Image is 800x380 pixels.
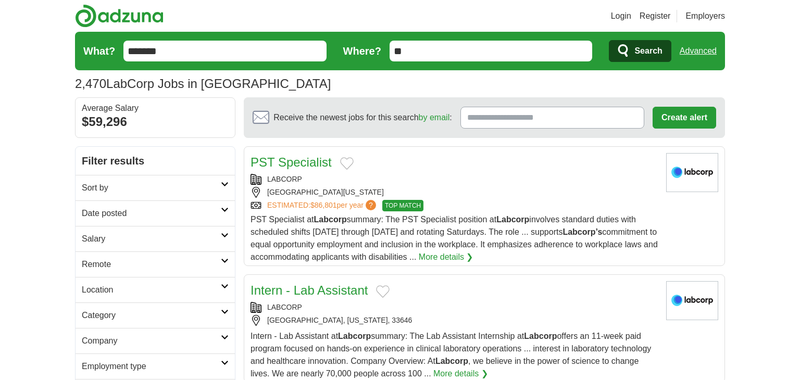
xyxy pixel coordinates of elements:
[82,309,221,322] h2: Category
[251,332,651,378] span: Intern - Lab Assistant at summary: The Lab Assistant Internship at offers an 11-week paid program...
[267,303,302,311] a: LABCORP
[82,284,221,296] h2: Location
[76,328,235,353] a: Company
[82,182,221,194] h2: Sort by
[82,233,221,245] h2: Salary
[609,40,671,62] button: Search
[251,315,658,326] div: [GEOGRAPHIC_DATA], [US_STATE], 33646
[419,113,450,122] a: by email
[76,277,235,302] a: Location
[680,41,717,61] a: Advanced
[435,357,468,365] strong: Labcorp
[76,251,235,277] a: Remote
[343,43,381,59] label: Where?
[76,353,235,379] a: Employment type
[666,153,718,192] img: LabCorp logo
[82,207,221,220] h2: Date posted
[82,335,221,347] h2: Company
[382,200,423,211] span: TOP MATCH
[82,112,229,131] div: $59,296
[666,281,718,320] img: LabCorp logo
[82,104,229,112] div: Average Salary
[366,200,376,210] span: ?
[83,43,115,59] label: What?
[640,10,671,22] a: Register
[76,175,235,200] a: Sort by
[251,283,368,297] a: Intern - Lab Assistant
[433,368,488,380] a: More details ❯
[76,302,235,328] a: Category
[376,285,390,298] button: Add to favorite jobs
[611,10,631,22] a: Login
[634,41,662,61] span: Search
[251,155,332,169] a: PST Specialist
[267,175,302,183] a: LABCORP
[251,215,658,261] span: PST Specialist at summary: The PST Specialist position at involves standard duties with scheduled...
[338,332,371,340] strong: Labcorp
[273,111,452,124] span: Receive the newest jobs for this search :
[76,147,235,175] h2: Filter results
[76,226,235,251] a: Salary
[76,200,235,226] a: Date posted
[496,215,529,224] strong: Labcorp
[524,332,557,340] strong: Labcorp
[75,74,106,93] span: 2,470
[419,251,473,263] a: More details ❯
[310,201,337,209] span: $86,801
[82,360,221,373] h2: Employment type
[251,187,658,198] div: [GEOGRAPHIC_DATA][US_STATE]
[267,200,378,211] a: ESTIMATED:$86,801per year?
[685,10,725,22] a: Employers
[340,157,354,170] button: Add to favorite jobs
[562,227,602,236] strong: Labcorp’s
[75,77,331,91] h1: LabCorp Jobs in [GEOGRAPHIC_DATA]
[653,107,716,129] button: Create alert
[82,258,221,271] h2: Remote
[75,4,164,28] img: Adzuna logo
[314,215,347,224] strong: Labcorp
